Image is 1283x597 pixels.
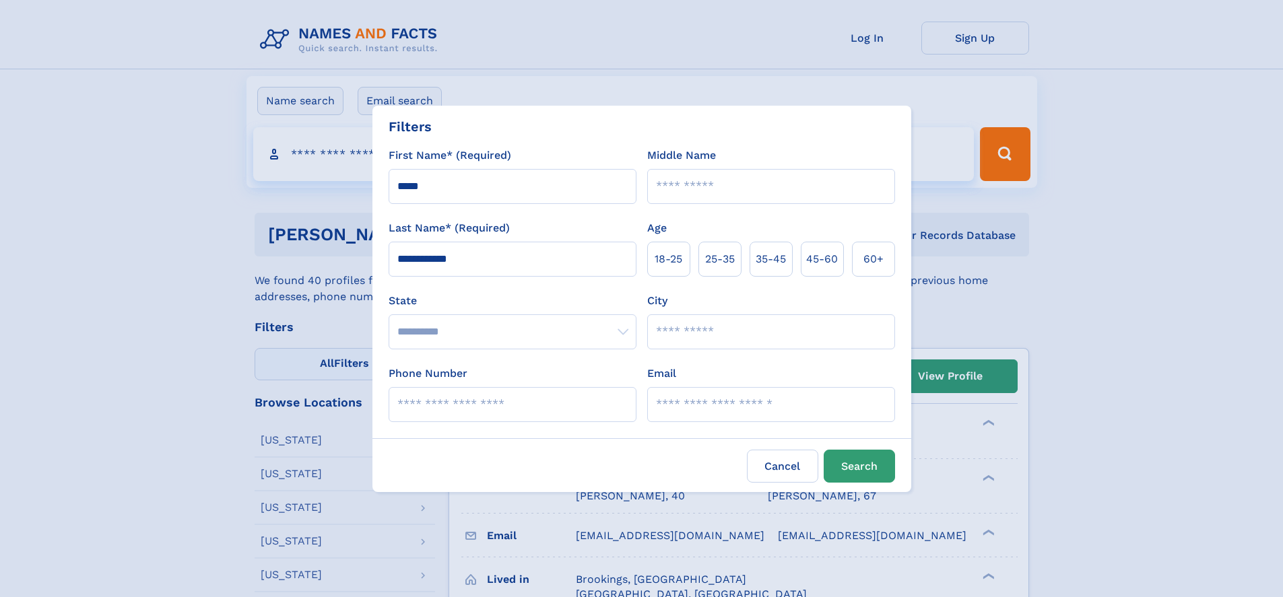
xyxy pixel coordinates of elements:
span: 18‑25 [655,251,682,267]
label: City [647,293,667,309]
label: First Name* (Required) [389,147,511,164]
span: 35‑45 [756,251,786,267]
label: Cancel [747,450,818,483]
label: State [389,293,636,309]
label: Middle Name [647,147,716,164]
label: Last Name* (Required) [389,220,510,236]
span: 45‑60 [806,251,838,267]
label: Phone Number [389,365,467,382]
button: Search [824,450,895,483]
span: 25‑35 [705,251,735,267]
div: Filters [389,116,432,137]
span: 60+ [863,251,884,267]
label: Email [647,365,676,382]
label: Age [647,220,667,236]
